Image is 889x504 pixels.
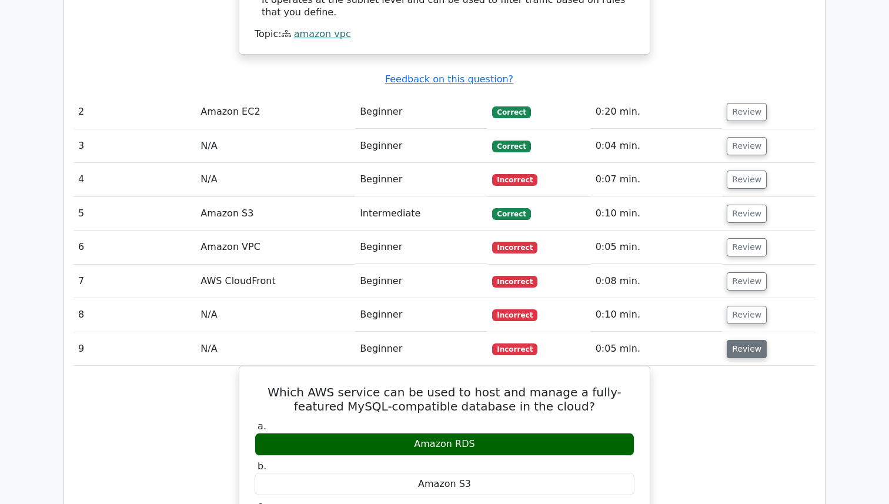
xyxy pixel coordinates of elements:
div: Amazon S3 [255,473,634,496]
td: N/A [196,129,355,163]
span: Correct [492,106,530,118]
button: Review [727,103,767,121]
span: Incorrect [492,242,537,253]
a: amazon vpc [294,28,351,39]
span: Correct [492,208,530,220]
td: 6 [73,231,196,264]
td: Beginner [355,95,487,129]
div: Amazon RDS [255,433,634,456]
td: 7 [73,265,196,298]
td: 0:10 min. [591,298,723,332]
button: Review [727,238,767,256]
td: 0:20 min. [591,95,723,129]
td: AWS CloudFront [196,265,355,298]
td: N/A [196,163,355,196]
td: 0:05 min. [591,332,723,366]
td: Beginner [355,163,487,196]
div: Topic: [255,28,634,41]
td: 9 [73,332,196,366]
td: Amazon EC2 [196,95,355,129]
td: 0:05 min. [591,231,723,264]
td: Beginner [355,265,487,298]
td: Amazon S3 [196,197,355,231]
h5: Which AWS service can be used to host and manage a fully-featured MySQL-compatible database in th... [253,385,636,413]
td: N/A [196,298,355,332]
td: Beginner [355,231,487,264]
td: 0:08 min. [591,265,723,298]
button: Review [727,340,767,358]
td: 4 [73,163,196,196]
button: Review [727,272,767,291]
td: 8 [73,298,196,332]
button: Review [727,137,767,155]
span: Incorrect [492,343,537,355]
td: 5 [73,197,196,231]
span: Incorrect [492,309,537,321]
td: N/A [196,332,355,366]
span: Incorrect [492,276,537,288]
td: Beginner [355,298,487,332]
td: Amazon VPC [196,231,355,264]
td: Intermediate [355,197,487,231]
button: Review [727,306,767,324]
td: 0:07 min. [591,163,723,196]
span: Correct [492,141,530,152]
td: Beginner [355,129,487,163]
td: 0:10 min. [591,197,723,231]
a: Feedback on this question? [385,74,513,85]
span: b. [258,460,266,472]
span: Incorrect [492,174,537,186]
button: Review [727,205,767,223]
td: Beginner [355,332,487,366]
span: a. [258,420,266,432]
td: 3 [73,129,196,163]
button: Review [727,171,767,189]
td: 2 [73,95,196,129]
td: 0:04 min. [591,129,723,163]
